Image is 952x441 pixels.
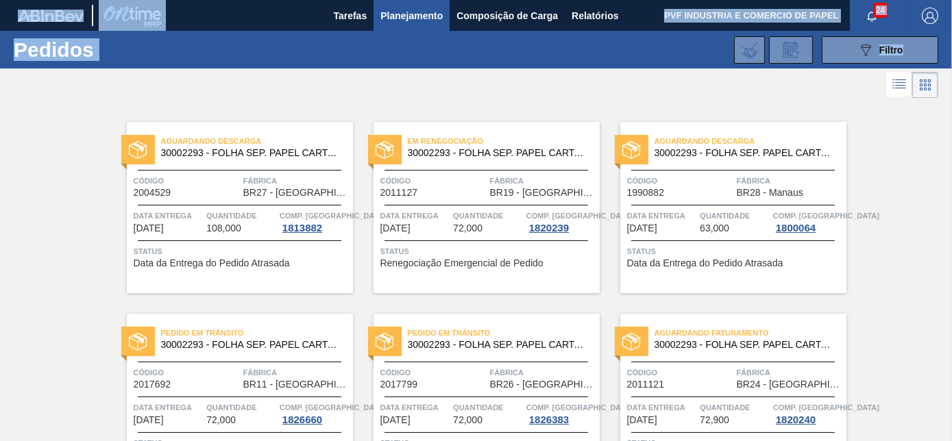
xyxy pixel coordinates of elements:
[572,8,618,24] span: Relatórios
[655,326,846,340] span: Aguardando Faturamento
[627,223,657,234] span: 22/09/2025
[134,379,171,390] span: 2017692
[161,134,353,148] span: Aguardando Descarga
[655,134,846,148] span: Aguardando Descarga
[380,258,544,268] span: Renegociação Emergencial de Pedido
[134,415,164,425] span: 24/09/2025
[773,401,879,414] span: Comp. Carga
[18,10,84,22] img: TNhmsLtSVTkK8tSr43FrP2fwEKptu5GPRR3wAAAABJRU5ErkJggg==
[380,8,443,24] span: Planejamento
[134,258,290,268] span: Data da Entrega do Pedido Atrasada
[134,174,240,188] span: Código
[280,209,386,223] span: Comp. Carga
[655,340,835,350] span: 30002293 - FOLHA SEP. PAPEL CARTAO 1200x1000M 350g
[737,366,843,379] span: Fábrica
[408,340,589,350] span: 30002293 - FOLHA SEP. PAPEL CARTAO 1200x1000M 350g
[490,366,596,379] span: Fábrica
[627,366,733,379] span: Código
[627,209,697,223] span: Data entrega
[526,223,572,234] div: 1820239
[526,401,633,414] span: Comp. Carga
[600,122,846,293] a: statusAguardando Descarga30002293 - FOLHA SEP. PAPEL CARTAO 1200x1000M 350gCódigo1990882FábricaBR...
[134,209,204,223] span: Data entrega
[280,223,325,234] div: 1813882
[769,36,813,64] div: Solicitação de Revisão de Pedidos
[206,415,236,425] span: 72,000
[773,223,818,234] div: 1800064
[280,209,350,234] a: Comp. [GEOGRAPHIC_DATA]1813882
[655,148,835,158] span: 30002293 - FOLHA SEP. PAPEL CARTAO 1200x1000M 350g
[526,209,633,223] span: Comp. Carga
[380,366,487,379] span: Código
[734,36,765,64] div: Importar Negociações dos Pedidos
[453,223,483,234] span: 72,000
[408,134,600,148] span: Em renegociação
[456,8,558,24] span: Composição de Carga
[380,379,418,390] span: 2017799
[453,209,523,223] span: Quantidade
[206,209,276,223] span: Quantidade
[161,340,342,350] span: 30002293 - FOLHA SEP. PAPEL CARTAO 1200x1000M 350g
[873,3,888,18] span: 24
[490,174,596,188] span: Fábrica
[380,188,418,198] span: 2011127
[453,401,523,414] span: Quantidade
[879,45,903,55] span: Filtro
[243,174,350,188] span: Fábrica
[280,401,386,414] span: Comp. Carga
[627,244,843,258] span: Status
[243,188,350,198] span: BR27 - Nova Minas
[822,36,938,64] button: Filtro
[773,401,843,425] a: Comp. [GEOGRAPHIC_DATA]1820240
[161,326,353,340] span: Pedido em Trânsito
[773,209,879,223] span: Comp. Carga
[376,333,393,351] img: status
[627,174,733,188] span: Código
[129,333,147,351] img: status
[526,209,596,234] a: Comp. [GEOGRAPHIC_DATA]1820239
[243,366,350,379] span: Fábrica
[380,209,450,223] span: Data entrega
[134,188,171,198] span: 2004529
[453,415,483,425] span: 72,000
[627,188,665,198] span: 1990882
[134,366,240,379] span: Código
[700,209,770,223] span: Quantidade
[380,223,411,234] span: 16/09/2025
[627,401,697,414] span: Data entrega
[106,122,353,293] a: statusAguardando Descarga30002293 - FOLHA SEP. PAPEL CARTAO 1200x1000M 350gCódigo2004529FábricaBR...
[627,258,783,268] span: Data da Entrega do Pedido Atrasada
[850,6,894,25] button: Notificações
[526,401,596,425] a: Comp. [GEOGRAPHIC_DATA]1826383
[773,209,843,234] a: Comp. [GEOGRAPHIC_DATA]1800064
[134,223,164,234] span: 09/09/2025
[333,8,367,24] span: Tarefas
[912,72,938,98] div: Visão em Cards
[129,141,147,159] img: status
[922,8,938,24] img: Logout
[280,401,350,425] a: Comp. [GEOGRAPHIC_DATA]1826660
[737,188,803,198] span: BR28 - Manaus
[408,326,600,340] span: Pedido em Trânsito
[280,414,325,425] div: 1826660
[161,148,342,158] span: 30002293 - FOLHA SEP. PAPEL CARTAO 1200x1000M 350g
[14,42,206,58] h1: Pedidos
[622,141,640,159] img: status
[700,223,729,234] span: 63,000
[353,122,600,293] a: statusEm renegociação30002293 - FOLHA SEP. PAPEL CARTAO 1200x1000M 350gCódigo2011127FábricaBR19 -...
[700,415,729,425] span: 72,900
[622,333,640,351] img: status
[376,141,393,159] img: status
[490,379,596,390] span: BR26 - Uberlândia
[408,148,589,158] span: 30002293 - FOLHA SEP. PAPEL CARTAO 1200x1000M 350g
[737,174,843,188] span: Fábrica
[887,72,912,98] div: Visão em Lista
[134,244,350,258] span: Status
[134,401,204,414] span: Data entrega
[526,414,572,425] div: 1826383
[627,415,657,425] span: 27/09/2025
[380,174,487,188] span: Código
[380,401,450,414] span: Data entrega
[627,379,665,390] span: 2011121
[700,401,770,414] span: Quantidade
